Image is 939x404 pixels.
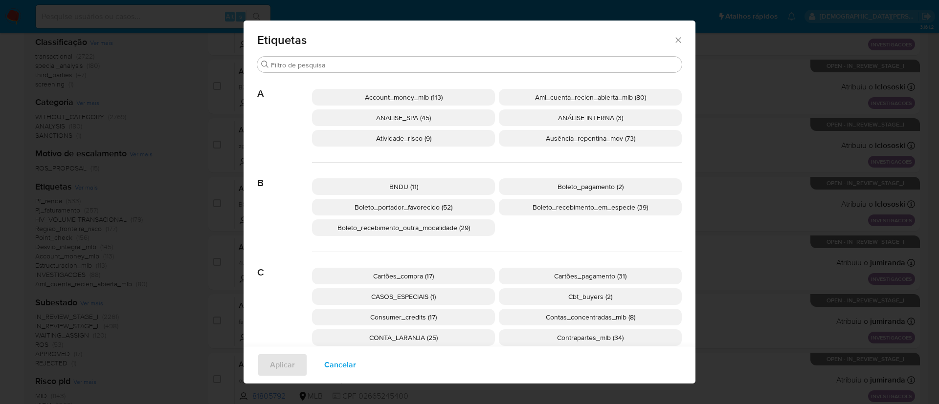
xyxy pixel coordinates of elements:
div: Boleto_pagamento (2) [499,178,682,195]
span: A [257,73,312,100]
span: Cartões_compra (17) [373,271,434,281]
div: Aml_cuenta_recien_abierta_mlb (80) [499,89,682,106]
span: Aml_cuenta_recien_abierta_mlb (80) [535,92,646,102]
div: Boleto_recebimento_outra_modalidade (29) [312,219,495,236]
span: ANÁLISE INTERNA (3) [558,113,623,123]
div: Cartões_compra (17) [312,268,495,284]
span: Etiquetas [257,34,673,46]
span: Boleto_recebimento_outra_modalidade (29) [337,223,470,233]
div: CONTA_LARANJA (25) [312,329,495,346]
span: Account_money_mlb (113) [365,92,443,102]
span: Boleto_pagamento (2) [558,182,624,191]
div: Cartões_pagamento (31) [499,268,682,284]
div: CASOS_ESPECIAIS (1) [312,288,495,305]
span: Contrapartes_mlb (34) [557,333,624,342]
div: Account_money_mlb (113) [312,89,495,106]
input: Filtro de pesquisa [271,61,678,69]
div: Atividade_risco (9) [312,130,495,147]
span: Atividade_risco (9) [376,133,431,143]
div: Contrapartes_mlb (34) [499,329,682,346]
div: Cbt_buyers (2) [499,288,682,305]
span: Boleto_portador_favorecido (52) [355,202,452,212]
span: Cancelar [324,354,356,376]
span: Contas_concentradas_mlb (8) [546,312,635,322]
div: Contas_concentradas_mlb (8) [499,309,682,325]
span: Cartões_pagamento (31) [554,271,626,281]
div: Boleto_portador_favorecido (52) [312,199,495,215]
span: BNDU (11) [389,182,418,191]
span: B [257,163,312,189]
span: CASOS_ESPECIAIS (1) [371,292,436,301]
div: Boleto_recebimento_em_especie (39) [499,199,682,215]
button: Buscar [261,61,269,68]
span: CONTA_LARANJA (25) [369,333,438,342]
span: Boleto_recebimento_em_especie (39) [533,202,648,212]
span: Ausência_repentina_mov (73) [546,133,635,143]
div: Ausência_repentina_mov (73) [499,130,682,147]
div: BNDU (11) [312,178,495,195]
span: ANALISE_SPA (45) [376,113,431,123]
div: ANÁLISE INTERNA (3) [499,109,682,126]
div: ANALISE_SPA (45) [312,109,495,126]
span: C [257,252,312,278]
button: Fechar [673,35,682,44]
span: Consumer_credits (17) [370,312,437,322]
div: Consumer_credits (17) [312,309,495,325]
button: Cancelar [312,353,369,377]
span: Cbt_buyers (2) [568,292,612,301]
